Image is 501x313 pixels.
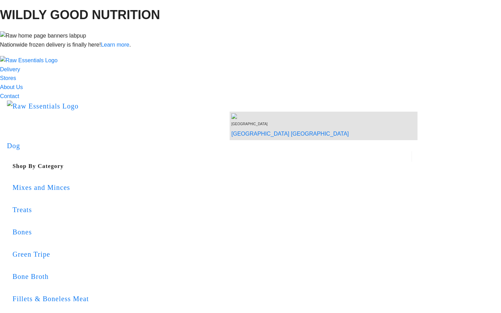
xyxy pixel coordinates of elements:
[13,217,412,247] a: Bones
[13,271,412,282] div: Bone Broth
[13,172,412,202] a: Mixes and Minces
[13,204,412,215] div: Treats
[13,249,412,260] div: Green Tripe
[13,226,412,238] div: Bones
[231,131,289,137] a: [GEOGRAPHIC_DATA]
[231,122,268,126] span: [GEOGRAPHIC_DATA]
[101,42,129,48] a: Learn more
[13,162,412,171] h5: Shop By Category
[291,131,349,137] a: [GEOGRAPHIC_DATA]
[13,195,412,225] a: Treats
[13,182,412,193] div: Mixes and Minces
[13,262,412,291] a: Bone Broth
[13,293,412,304] div: Fillets & Boneless Meat
[7,101,79,112] img: Raw Essentials Logo
[231,113,238,119] img: van-moving.png
[13,239,412,269] a: Green Tripe
[7,142,20,150] a: Dog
